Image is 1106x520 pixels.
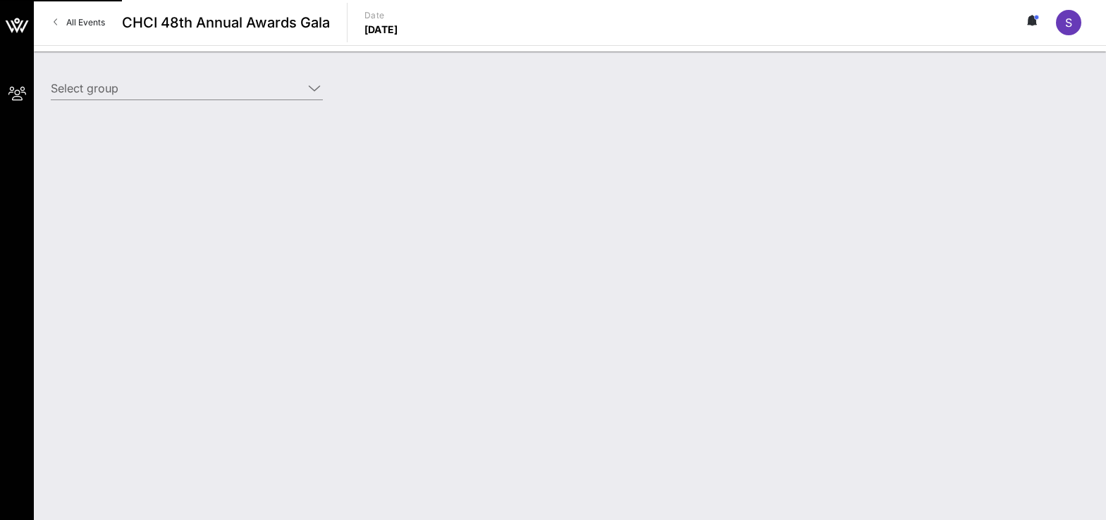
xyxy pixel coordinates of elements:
[1056,10,1081,35] div: S
[364,23,398,37] p: [DATE]
[364,8,398,23] p: Date
[45,11,113,34] a: All Events
[122,12,330,33] span: CHCI 48th Annual Awards Gala
[1065,16,1072,30] span: S
[66,17,105,28] span: All Events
